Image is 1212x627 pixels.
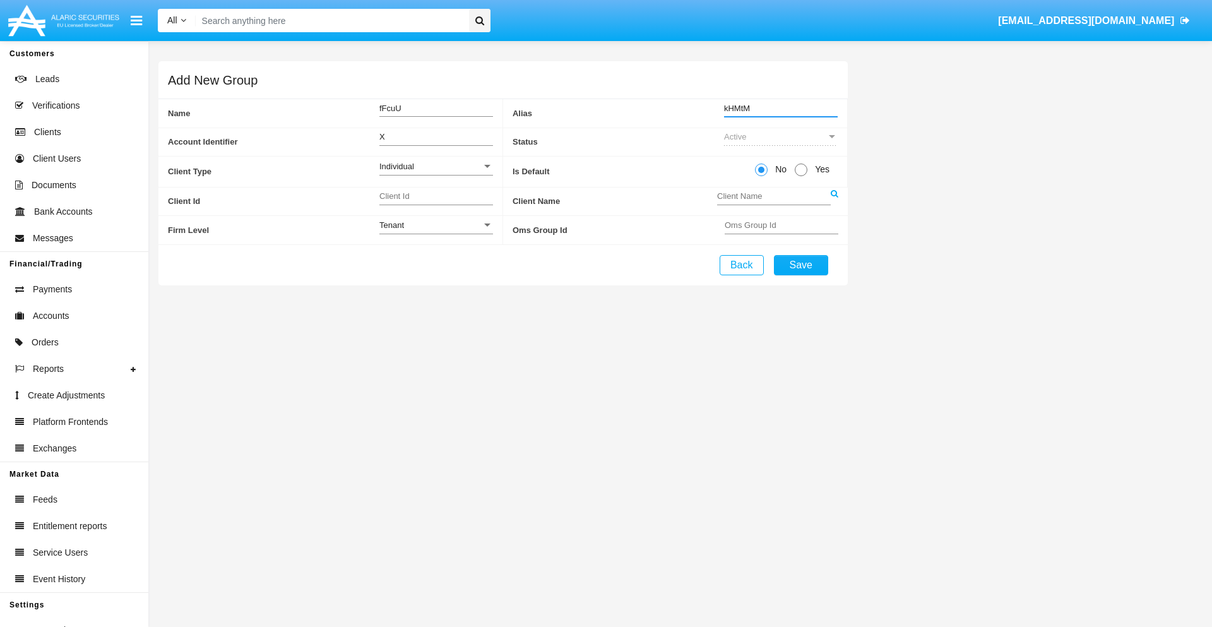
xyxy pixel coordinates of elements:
[33,546,88,559] span: Service Users
[28,389,105,402] span: Create Adjustments
[379,220,404,230] span: Tenant
[168,99,379,128] span: Name
[168,216,379,244] span: Firm Level
[34,126,61,139] span: Clients
[513,157,755,186] span: Is Default
[33,362,64,376] span: Reports
[6,2,121,39] img: Logo image
[33,442,76,455] span: Exchanges
[807,163,833,176] span: Yes
[168,188,379,216] span: Client Id
[513,128,724,157] span: Status
[32,336,59,349] span: Orders
[158,14,196,27] a: All
[998,15,1174,26] span: [EMAIL_ADDRESS][DOMAIN_NAME]
[33,152,81,165] span: Client Users
[33,283,72,296] span: Payments
[168,157,379,186] span: Client Type
[33,415,108,429] span: Platform Frontends
[513,216,725,244] span: Oms Group Id
[774,255,828,275] button: Save
[168,128,379,157] span: Account Identifier
[33,493,57,506] span: Feeds
[168,75,258,85] h5: Add New Group
[724,132,746,141] span: Active
[33,309,69,323] span: Accounts
[167,15,177,25] span: All
[33,520,107,533] span: Entitlement reports
[32,99,80,112] span: Verifications
[33,573,85,586] span: Event History
[32,179,76,192] span: Documents
[33,232,73,245] span: Messages
[768,163,790,176] span: No
[513,99,724,128] span: Alias
[720,255,764,275] button: Back
[34,205,93,218] span: Bank Accounts
[196,9,465,32] input: Search
[992,3,1196,39] a: [EMAIL_ADDRESS][DOMAIN_NAME]
[35,73,59,86] span: Leads
[379,162,414,171] span: Individual
[513,188,717,216] span: Client Name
